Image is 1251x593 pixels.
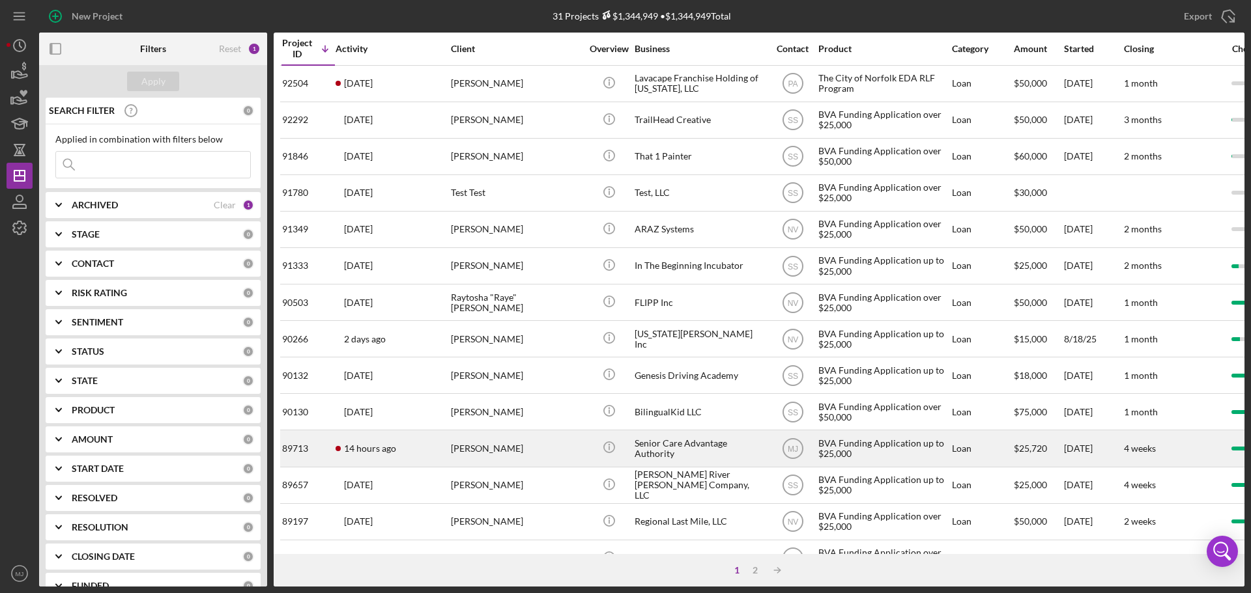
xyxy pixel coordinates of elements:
time: 4 weeks [1124,443,1156,454]
div: [PERSON_NAME] [451,541,581,575]
div: [DATE] [1064,541,1123,575]
time: 2025-09-23 17:44 [344,151,373,161]
div: [DATE] [1064,431,1123,465]
text: NV [787,298,798,307]
div: 0 [242,404,254,416]
div: Loan [952,176,1013,210]
span: $30,000 [1014,187,1047,198]
div: 91846 [282,139,334,174]
div: BVA Funding Application up to $25,000 [818,322,949,356]
b: RISK RATING [72,288,127,298]
time: 2025-09-24 12:28 [344,370,373,381]
div: VroomBrick Inc. [635,541,765,575]
div: [PERSON_NAME] [451,139,581,174]
div: [PERSON_NAME] [451,394,581,429]
time: 2025-09-22 14:24 [344,260,373,271]
div: BVA Funding Application up to $25,000 [818,249,949,283]
div: Apply [141,72,165,91]
b: STATUS [72,346,104,357]
b: FUNDED [72,581,109,591]
div: [DATE] [1064,103,1123,137]
div: 92504 [282,66,334,101]
div: [DATE] [1064,66,1123,101]
text: PA [788,79,798,89]
div: BilingualKid LLC [635,394,765,429]
div: 1 [728,565,746,575]
div: 89713 [282,431,334,465]
div: BVA Funding Application up to $25,000 [818,431,949,465]
div: Lavacape Franchise Holding of [US_STATE], LLC [635,66,765,101]
time: 2025-09-11 19:28 [344,224,373,234]
span: $50,000 [1014,516,1047,527]
div: That 1 Painter [635,139,765,174]
div: 31 Projects • $1,344,949 Total [553,10,731,21]
div: Loan [952,322,1013,356]
div: Loan [952,504,1013,539]
div: 89197 [282,504,334,539]
div: BVA Funding Application over $25,000 [818,103,949,137]
div: Loan [952,394,1013,429]
text: SS [787,481,798,490]
time: 4 weeks [1124,479,1156,490]
time: 2025-10-02 11:47 [344,115,373,125]
time: 3 months [1124,114,1162,125]
span: $50,000 [1014,552,1047,563]
text: MJ [788,445,798,454]
div: 90132 [282,358,334,393]
text: NV [787,225,798,234]
div: 0 [242,287,254,299]
div: Clear [214,200,236,210]
time: 1 month [1124,370,1158,381]
b: SENTIMENT [72,317,123,327]
div: Client [451,44,581,54]
div: 88886 [282,541,334,575]
time: 2025-09-22 13:45 [344,187,373,198]
div: Test Test [451,176,581,210]
time: 1 week [1124,552,1152,563]
div: FLIPP Inc [635,285,765,320]
text: SS [787,262,798,271]
div: Loan [952,431,1013,465]
b: RESOLVED [72,493,117,503]
div: BVA Funding Application over $25,000 [818,541,949,575]
b: ARCHIVED [72,200,118,210]
text: NV [787,517,798,527]
time: 2 weeks [1124,516,1156,527]
text: SS [787,152,798,161]
div: [DATE] [1064,285,1123,320]
div: [PERSON_NAME] [451,212,581,247]
div: [PERSON_NAME] River [PERSON_NAME] Company, LLC [635,468,765,503]
time: 2 months [1124,260,1162,271]
div: 0 [242,463,254,475]
div: ARAZ Systems [635,212,765,247]
div: Genesis Driving Academy [635,358,765,393]
div: BVA Funding Application up to $25,000 [818,358,949,393]
b: CONTACT [72,258,114,269]
div: 90266 [282,322,334,356]
div: Regional Last Mile, LLC [635,504,765,539]
div: [PERSON_NAME] [451,249,581,283]
div: [US_STATE][PERSON_NAME] Inc [635,322,765,356]
div: Started [1064,44,1123,54]
time: 1 month [1124,297,1158,308]
div: Loan [952,358,1013,393]
div: 1 [242,199,254,211]
span: $25,000 [1014,260,1047,271]
div: 90130 [282,394,334,429]
span: $15,000 [1014,333,1047,344]
text: SS [787,189,798,198]
div: Applied in combination with filters below [55,134,251,145]
div: BVA Funding Application over $25,000 [818,212,949,247]
div: [PERSON_NAME] [451,103,581,137]
div: $25,720 [1014,431,1063,465]
div: Loan [952,139,1013,174]
span: $75,000 [1014,406,1047,417]
div: Category [952,44,1013,54]
div: BVA Funding Application over $25,000 [818,504,949,539]
div: 0 [242,105,254,117]
div: [PERSON_NAME] [451,358,581,393]
time: 2025-10-07 14:09 [344,334,386,344]
b: START DATE [72,463,124,474]
div: Activity [336,44,450,54]
span: $60,000 [1014,150,1047,161]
